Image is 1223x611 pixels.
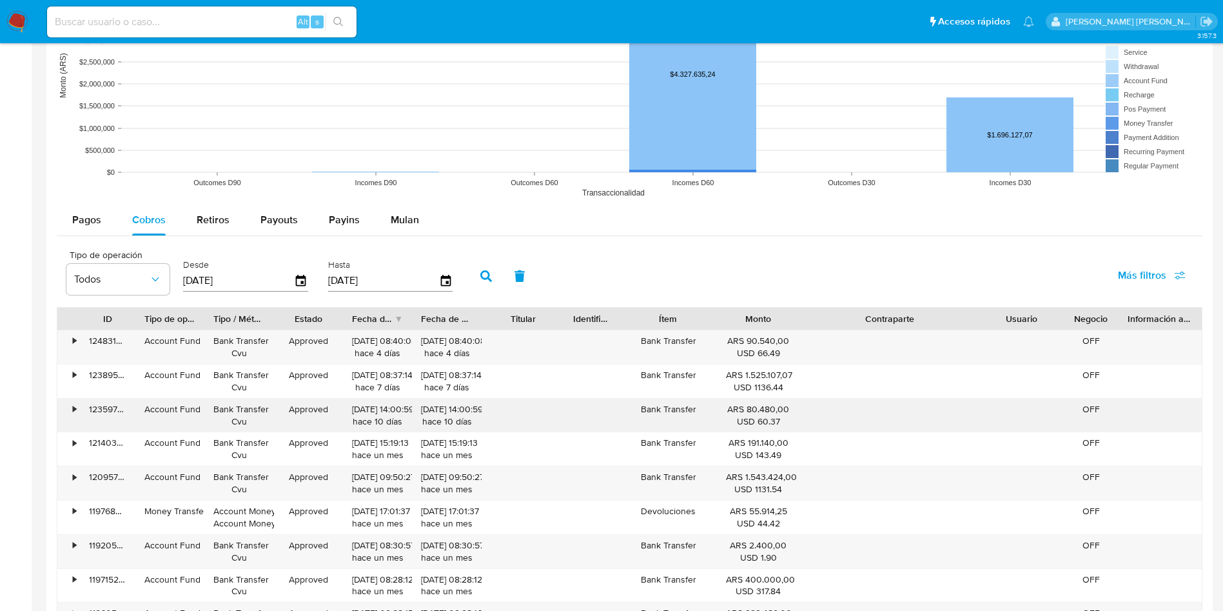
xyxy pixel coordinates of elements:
span: Alt [298,15,308,28]
a: Salir [1200,15,1213,28]
span: s [315,15,319,28]
span: 3.157.3 [1197,30,1217,41]
span: Accesos rápidos [938,15,1010,28]
p: sandra.helbardt@mercadolibre.com [1066,15,1196,28]
input: Buscar usuario o caso... [47,14,357,30]
a: Notificaciones [1023,16,1034,27]
button: search-icon [325,13,351,31]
